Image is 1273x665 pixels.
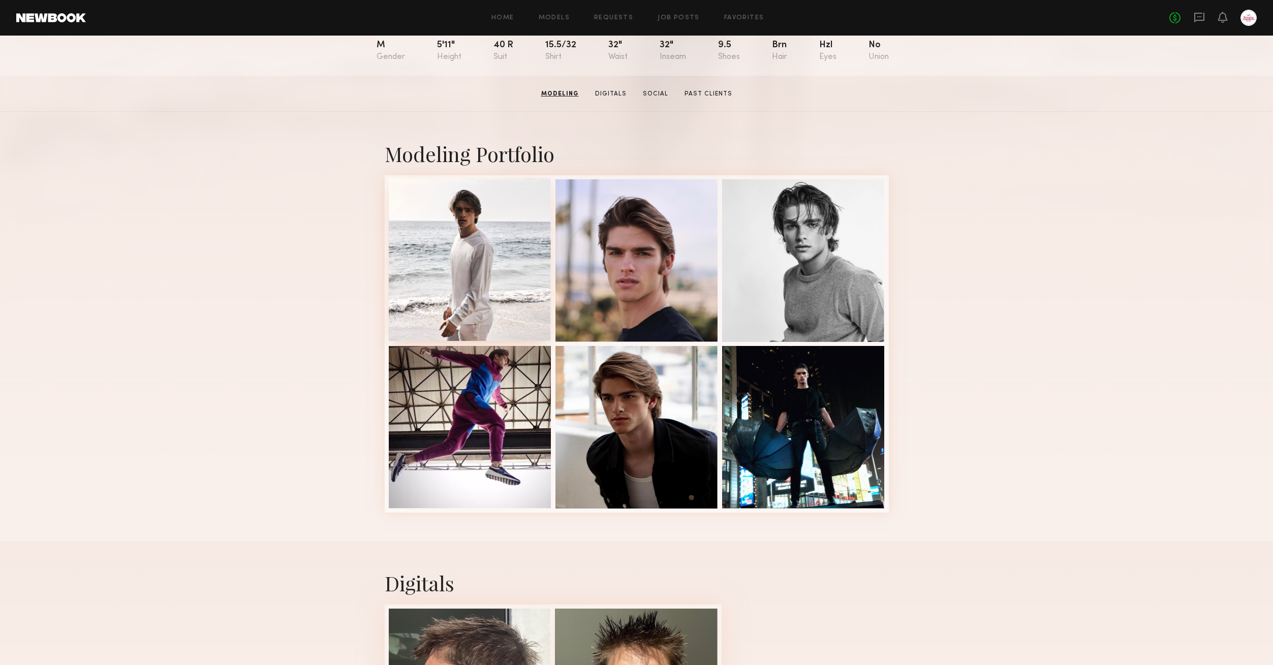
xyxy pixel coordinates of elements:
[724,15,764,21] a: Favorites
[539,15,570,21] a: Models
[385,140,889,167] div: Modeling Portfolio
[545,41,576,61] div: 15.5/32
[377,41,405,61] div: M
[537,89,583,99] a: Modeling
[639,89,672,99] a: Social
[658,15,700,21] a: Job Posts
[437,41,461,61] div: 5'11"
[591,89,631,99] a: Digitals
[491,15,514,21] a: Home
[493,41,513,61] div: 40 r
[868,41,889,61] div: No
[819,41,836,61] div: Hzl
[594,15,633,21] a: Requests
[608,41,628,61] div: 32"
[680,89,736,99] a: Past Clients
[385,569,889,596] div: Digitals
[772,41,787,61] div: Brn
[718,41,740,61] div: 9.5
[660,41,686,61] div: 32"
